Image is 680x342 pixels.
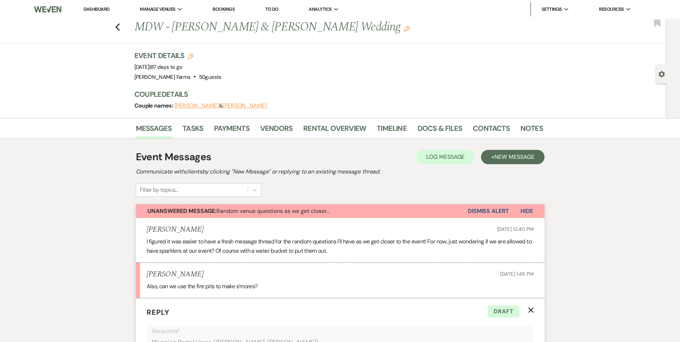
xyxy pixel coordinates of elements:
[426,153,465,161] span: Log Message
[152,327,528,336] p: Recipients*
[134,51,222,61] h3: Event Details
[599,6,624,13] span: Resources
[147,225,204,234] h5: [PERSON_NAME]
[134,102,175,109] span: Couple names:
[136,167,545,176] h2: Communicate with clients by clicking "New Message" or replying to an existing message thread.
[223,103,267,109] button: [PERSON_NAME]
[140,6,175,13] span: Manage Venues
[542,6,562,13] span: Settings
[147,282,534,291] p: Also, can we use the fire pits to make s’mores?
[260,123,293,138] a: Vendors
[377,123,407,138] a: Timeline
[494,153,534,161] span: New Message
[134,19,456,36] h1: MDW - [PERSON_NAME] & [PERSON_NAME] Wedding
[497,226,534,232] span: [DATE] 12:40 PM
[147,237,534,255] p: I figured it was easier to have a fresh message thread for the random questions I'll have as we g...
[136,149,211,165] h1: Event Messages
[147,207,330,215] span: Random venue questions as we get closer...
[147,270,204,279] h5: [PERSON_NAME]
[136,204,468,218] button: Unanswered Message:Random venue questions as we get closer...
[84,6,109,12] a: Dashboard
[175,102,267,109] span: &
[481,150,544,164] button: +New Message
[468,204,509,218] button: Dismiss Alert
[149,63,182,71] span: |
[520,123,543,138] a: Notes
[182,123,203,138] a: Tasks
[147,207,217,215] strong: Unanswered Message:
[658,70,665,77] button: Open lead details
[134,89,536,99] h3: Couple Details
[520,207,533,215] span: Hide
[418,123,462,138] a: Docs & Files
[404,25,410,32] button: Edit
[309,6,332,13] span: Analytics
[134,73,191,81] span: [PERSON_NAME] Farms
[34,2,61,17] img: Weven Logo
[416,150,475,164] button: Log Message
[136,123,172,138] a: Messages
[199,73,222,81] span: 50 guests
[488,305,519,318] span: Draft
[175,103,219,109] button: [PERSON_NAME]
[214,123,249,138] a: Payments
[473,123,510,138] a: Contacts
[509,204,545,218] button: Hide
[140,186,178,194] div: Filter by topics...
[303,123,366,138] a: Rental Overview
[265,6,279,12] a: To Do
[213,6,235,13] a: Bookings
[500,271,533,277] span: [DATE] 1:48 PM
[151,63,182,71] span: 87 days to go
[134,63,182,71] span: [DATE]
[147,308,170,317] span: Reply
